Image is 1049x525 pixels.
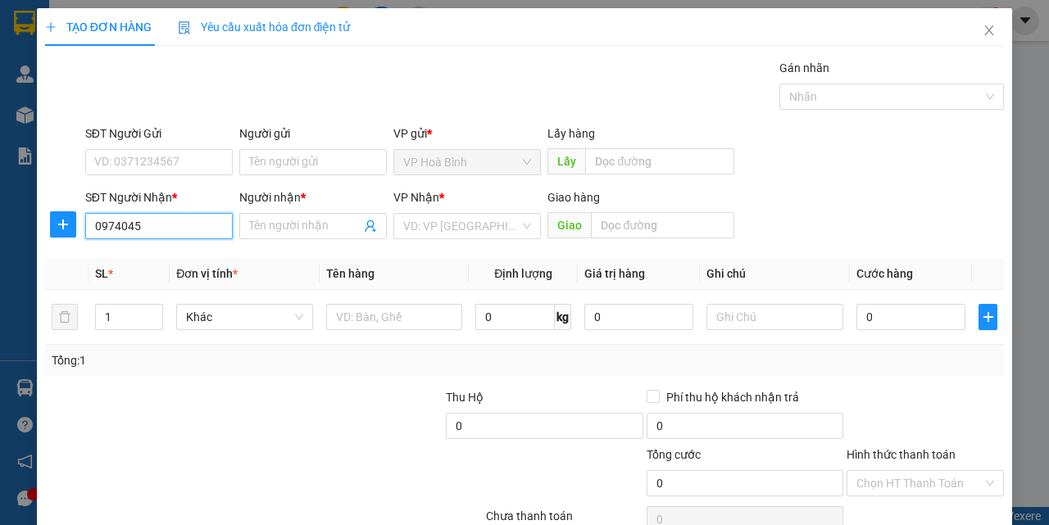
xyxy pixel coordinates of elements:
span: Lấy [547,148,585,174]
button: plus [979,304,997,330]
span: kg [555,304,571,330]
span: phone [94,60,107,73]
b: Nhà Xe Hà My [94,11,218,31]
b: GỬI : VP Hoà Bình [7,102,190,129]
span: Tổng cước [647,448,701,461]
button: Close [966,8,1012,54]
input: 0 [584,304,693,330]
button: plus [50,211,76,238]
span: environment [94,39,107,52]
span: close [983,24,996,37]
span: TẠO ĐƠN HÀNG [45,20,152,34]
span: Giao hàng [547,191,600,204]
div: VP gửi [393,124,541,143]
span: VP Hoà Bình [403,150,531,174]
span: Phí thu hộ khách nhận trả [660,388,806,406]
span: Cước hàng [856,267,913,280]
span: Khác [186,305,303,329]
input: Dọc đường [591,212,733,238]
button: delete [52,304,78,330]
input: Ghi Chú [706,304,843,330]
input: VD: Bàn, Ghế [326,304,463,330]
li: 995 [PERSON_NAME] [7,36,312,57]
div: Người gửi [239,124,387,143]
span: SL [95,267,108,280]
span: Lấy hàng [547,127,595,140]
span: user-add [364,220,377,233]
li: 0946 508 595 [7,57,312,77]
span: Đơn vị tính [176,267,238,280]
span: Định lượng [494,267,552,280]
span: plus [51,218,75,231]
span: Thu Hộ [446,391,484,404]
div: SĐT Người Gửi [85,124,233,143]
span: Giao [547,212,591,238]
span: Tên hàng [326,267,375,280]
div: SĐT Người Nhận [85,188,233,206]
img: icon [178,21,191,34]
span: plus [45,21,57,33]
th: Ghi chú [700,258,850,290]
label: Hình thức thanh toán [847,448,956,461]
span: plus [979,310,997,324]
div: Tổng: 1 [52,351,406,369]
div: Người nhận [239,188,387,206]
span: VP Nhận [393,191,439,204]
input: Dọc đường [585,148,733,174]
span: Giá trị hàng [584,267,645,280]
label: Gán nhãn [779,61,829,75]
span: Yêu cầu xuất hóa đơn điện tử [178,20,351,34]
